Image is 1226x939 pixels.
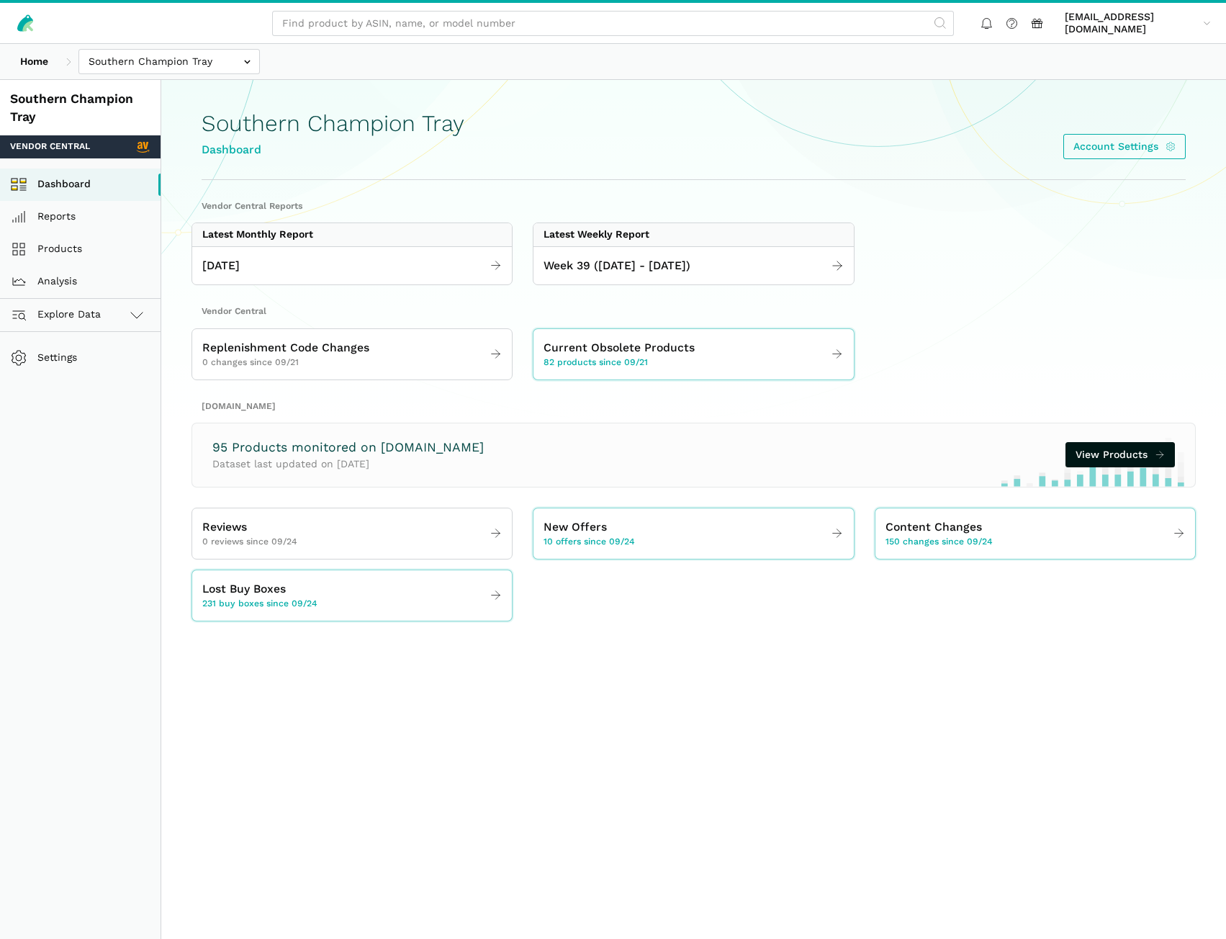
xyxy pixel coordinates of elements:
a: Account Settings [1063,134,1186,159]
a: Replenishment Code Changes 0 changes since 09/21 [192,334,512,374]
span: Current Obsolete Products [544,339,695,357]
span: View Products [1076,447,1148,462]
h3: 95 Products monitored on [DOMAIN_NAME] [212,439,484,457]
span: 231 buy boxes since 09/24 [202,598,317,611]
a: [EMAIL_ADDRESS][DOMAIN_NAME] [1060,8,1216,38]
span: 150 changes since 09/24 [885,536,993,549]
span: 10 offers since 09/24 [544,536,635,549]
a: Content Changes 150 changes since 09/24 [875,513,1195,554]
span: Week 39 ([DATE] - [DATE]) [544,257,690,275]
a: Home [10,49,58,74]
span: 0 reviews since 09/24 [202,536,297,549]
span: New Offers [544,518,607,536]
span: Reviews [202,518,247,536]
span: Lost Buy Boxes [202,580,286,598]
span: Replenishment Code Changes [202,339,369,357]
h1: Southern Champion Tray [202,111,464,136]
span: 82 products since 09/21 [544,356,648,369]
div: Dashboard [202,141,464,159]
a: [DATE] [192,252,512,280]
input: Southern Champion Tray [78,49,260,74]
h2: Vendor Central Reports [202,200,1186,213]
a: View Products [1065,442,1176,467]
h2: Vendor Central [202,305,1186,318]
span: [EMAIL_ADDRESS][DOMAIN_NAME] [1065,11,1198,36]
a: New Offers 10 offers since 09/24 [533,513,853,554]
h2: [DOMAIN_NAME] [202,400,1186,413]
input: Find product by ASIN, name, or model number [272,11,954,36]
span: Vendor Central [10,140,90,153]
a: Lost Buy Boxes 231 buy boxes since 09/24 [192,575,512,616]
a: Current Obsolete Products 82 products since 09/21 [533,334,853,374]
div: Latest Weekly Report [544,228,649,241]
a: Reviews 0 reviews since 09/24 [192,513,512,554]
p: Dataset last updated on [DATE] [212,457,484,472]
span: 0 changes since 09/21 [202,356,299,369]
span: [DATE] [202,257,240,275]
div: Latest Monthly Report [202,228,313,241]
a: Week 39 ([DATE] - [DATE]) [533,252,853,280]
span: Content Changes [885,518,982,536]
span: Explore Data [15,306,101,323]
div: Southern Champion Tray [10,90,150,125]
